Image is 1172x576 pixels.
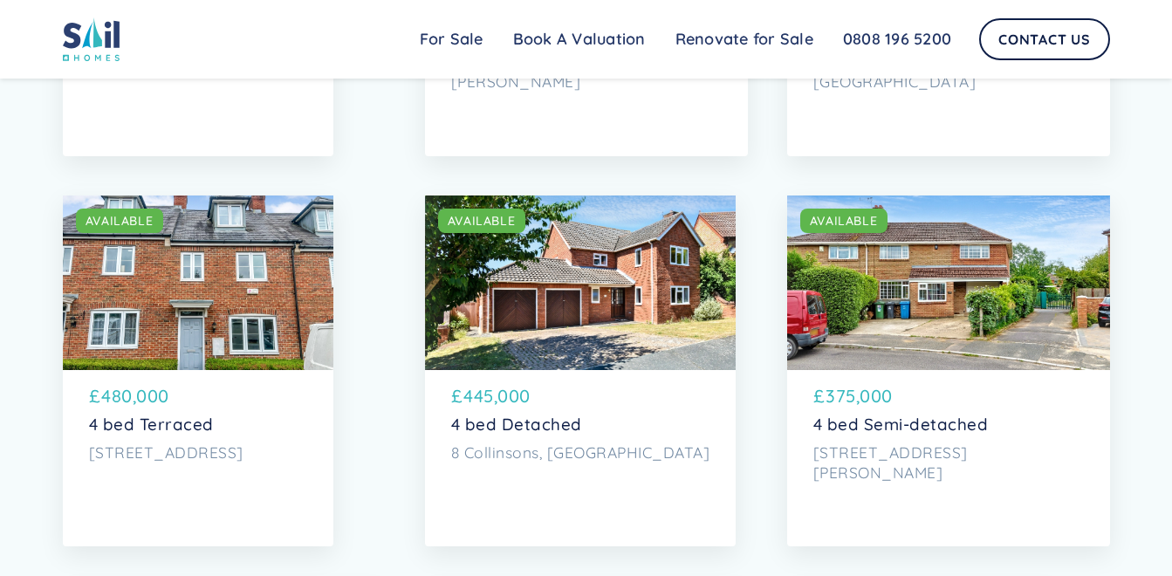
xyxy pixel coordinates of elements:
p: 4 bed Terraced [89,415,307,435]
p: 445,000 [463,383,531,409]
a: Contact Us [979,18,1110,60]
a: 0808 196 5200 [828,22,966,57]
a: AVAILABLE£480,0004 bed Terraced[STREET_ADDRESS] [63,195,333,547]
a: Renovate for Sale [661,22,828,57]
a: AVAILABLE£445,0004 bed Detached8 Collinsons, [GEOGRAPHIC_DATA] [425,195,737,547]
p: £ [89,383,100,409]
p: [STREET_ADDRESS] [89,443,307,463]
p: [STREET_ADDRESS][PERSON_NAME] [813,443,1084,483]
p: £ [813,383,825,409]
a: Book A Valuation [498,22,661,57]
p: 4 bed Semi-detached [813,415,1084,435]
a: For Sale [405,22,498,57]
p: 8 Collinsons, [GEOGRAPHIC_DATA] [451,443,710,463]
a: AVAILABLE£375,0004 bed Semi-detached[STREET_ADDRESS][PERSON_NAME] [787,195,1110,547]
div: AVAILABLE [810,212,878,230]
p: 480,000 [101,383,169,409]
p: 375,000 [826,383,893,409]
img: sail home logo colored [63,17,120,61]
p: £ [451,383,463,409]
p: 4 bed Detached [451,415,710,435]
div: AVAILABLE [448,212,516,230]
div: AVAILABLE [86,212,154,230]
